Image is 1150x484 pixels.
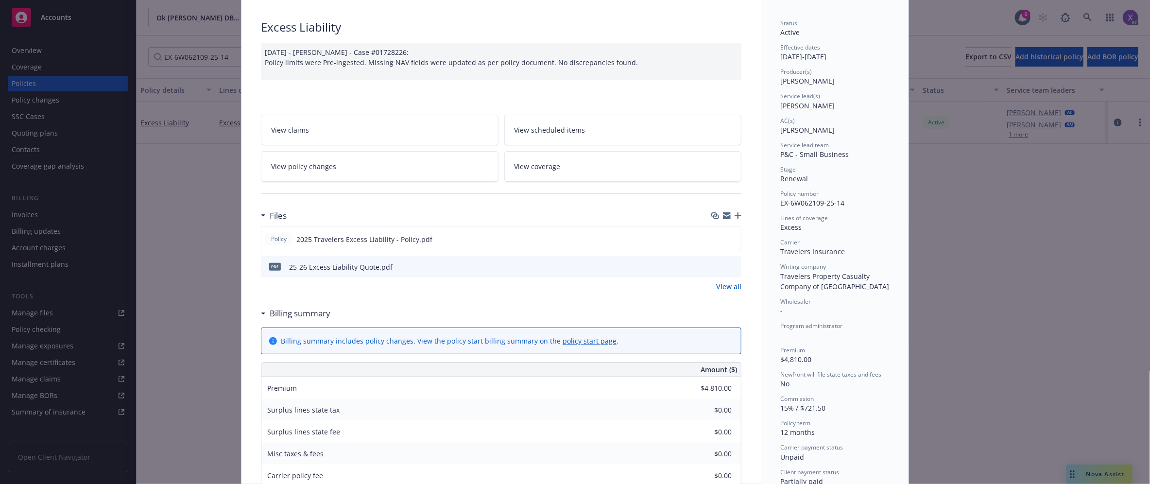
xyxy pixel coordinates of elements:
[504,115,742,145] a: View scheduled items
[701,364,737,375] span: Amount ($)
[261,307,330,320] div: Billing summary
[780,68,812,76] span: Producer(s)
[780,443,843,451] span: Carrier payment status
[780,322,842,330] span: Program administrator
[713,234,721,244] button: download file
[780,346,805,354] span: Premium
[563,336,617,346] a: policy start page
[780,330,783,340] span: -
[780,379,790,388] span: No
[780,428,815,437] span: 12 months
[780,198,844,207] span: EX-6W062109-25-14
[270,209,287,222] h3: Files
[267,427,340,436] span: Surplus lines state fee
[674,447,738,461] input: 0.00
[780,238,800,246] span: Carrier
[289,262,393,272] div: 25-26 Excess Liability Quote.pdf
[780,419,810,427] span: Policy term
[780,395,814,403] span: Commission
[270,307,330,320] h3: Billing summary
[515,161,561,172] span: View coverage
[674,381,738,396] input: 0.00
[780,117,795,125] span: AC(s)
[780,190,819,198] span: Policy number
[780,468,839,476] span: Client payment status
[261,115,498,145] a: View claims
[261,209,287,222] div: Files
[780,452,804,462] span: Unpaid
[780,101,835,110] span: [PERSON_NAME]
[261,19,741,35] div: Excess Liability
[780,355,811,364] span: $4,810.00
[674,468,738,483] input: 0.00
[780,247,845,256] span: Travelers Insurance
[269,263,281,270] span: pdf
[267,449,324,458] span: Misc taxes & fees
[269,235,289,243] span: Policy
[780,19,797,27] span: Status
[780,43,820,52] span: Effective dates
[728,234,737,244] button: preview file
[267,405,340,415] span: Surplus lines state tax
[780,306,783,315] span: -
[729,262,738,272] button: preview file
[780,125,835,135] span: [PERSON_NAME]
[780,222,889,232] div: Excess
[780,76,835,86] span: [PERSON_NAME]
[780,262,826,271] span: Writing company
[780,174,808,183] span: Renewal
[267,471,323,480] span: Carrier policy fee
[504,151,742,182] a: View coverage
[780,92,820,100] span: Service lead(s)
[674,425,738,439] input: 0.00
[780,370,881,379] span: Newfront will file state taxes and fees
[780,141,829,149] span: Service lead team
[716,281,741,292] a: View all
[780,214,828,222] span: Lines of coverage
[780,165,796,173] span: Stage
[515,125,585,135] span: View scheduled items
[261,151,498,182] a: View policy changes
[780,403,825,413] span: 15% / $721.50
[281,336,618,346] div: Billing summary includes policy changes. View the policy start billing summary on the .
[780,43,889,62] div: [DATE] - [DATE]
[271,161,336,172] span: View policy changes
[780,150,849,159] span: P&C - Small Business
[674,403,738,417] input: 0.00
[780,28,800,37] span: Active
[271,125,309,135] span: View claims
[296,234,432,244] span: 2025 Travelers Excess Liability - Policy.pdf
[261,43,741,80] div: [DATE] - [PERSON_NAME] - Case #01728226: Policy limits were Pre-ingested. Missing NAV fields were...
[780,272,889,291] span: Travelers Property Casualty Company of [GEOGRAPHIC_DATA]
[780,297,811,306] span: Wholesaler
[713,262,721,272] button: download file
[267,383,297,393] span: Premium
